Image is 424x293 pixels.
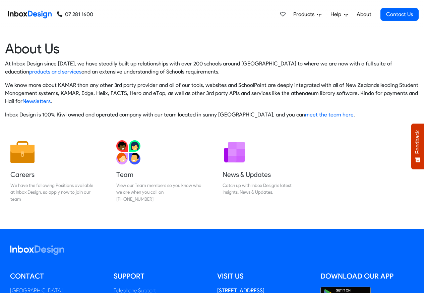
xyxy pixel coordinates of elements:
div: We have the following Positions available at Inbox Design, so apply now to join our team [10,182,96,202]
h5: Contact [10,271,104,281]
img: 2022_01_12_icon_newsletter.svg [223,140,247,164]
div: Catch up with Inbox Design's latest Insights, News & Updates. [223,182,308,196]
a: Newsletters [22,98,51,104]
h5: Support [114,271,207,281]
a: 07 281 1600 [57,10,93,18]
a: Careers We have the following Positions available at Inbox Design, so apply now to join our team [5,135,101,208]
a: Help [328,8,351,21]
a: News & Updates Catch up with Inbox Design's latest Insights, News & Updates. [217,135,313,208]
a: products and services [29,68,81,75]
div: View our Team members so you know who we are when you call on [PHONE_NUMBER] [116,182,201,202]
h5: Team [116,170,201,179]
heading: About Us [5,40,419,57]
a: Team View our Team members so you know who we are when you call on [PHONE_NUMBER] [111,135,207,208]
span: Feedback [415,130,421,154]
a: Contact Us [380,8,419,21]
p: At Inbox Design since [DATE], we have steadily built up relationships with over 200 schools aroun... [5,60,419,76]
a: Products [291,8,324,21]
h5: Visit us [217,271,311,281]
a: About [355,8,373,21]
h5: News & Updates [223,170,308,179]
a: meet the team here [305,111,354,118]
img: 2022_01_13_icon_job.svg [10,140,35,164]
button: Feedback - Show survey [411,124,424,169]
p: Inbox Design is 100% Kiwi owned and operated company with our team located in sunny [GEOGRAPHIC_D... [5,111,419,119]
img: logo_inboxdesign_white.svg [10,245,64,255]
h5: Careers [10,170,96,179]
span: Help [330,10,344,18]
p: We know more about KAMAR than any other 3rd party provider and all of our tools, websites and Sch... [5,81,419,105]
img: 2022_01_13_icon_team.svg [116,140,140,164]
h5: Download our App [320,271,414,281]
span: Products [293,10,317,18]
